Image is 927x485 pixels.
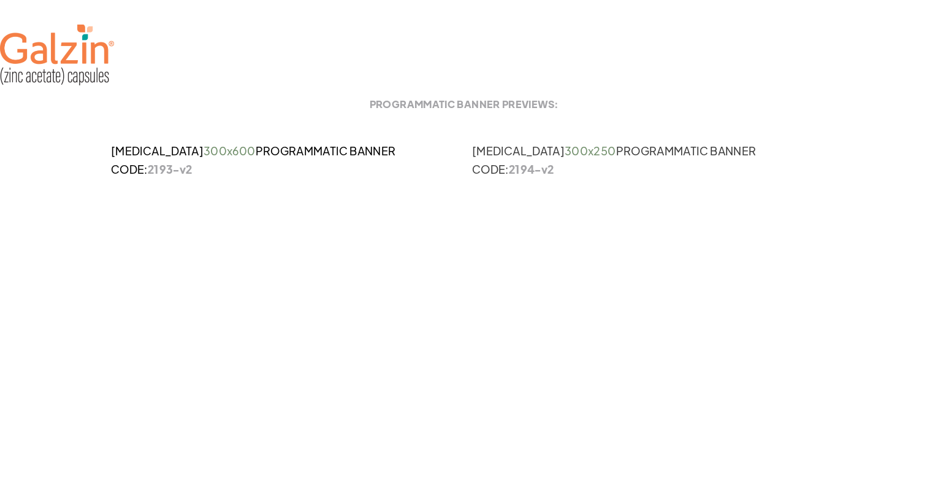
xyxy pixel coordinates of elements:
strong: 2194-v2 [509,162,554,176]
div: [MEDICAL_DATA] PROGRAMMATIC BANNER CODE: [472,142,822,179]
strong: 300x600 [204,144,256,158]
strong: 300x250 [565,144,616,158]
div: [MEDICAL_DATA] PROGRAMMATIC BANNER CODE: [105,142,455,179]
strong: 2193-v2 [148,162,193,176]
